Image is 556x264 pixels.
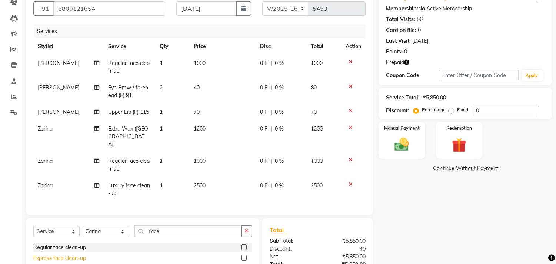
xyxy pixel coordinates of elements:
div: ₹0 [318,245,372,253]
img: _cash.svg [390,136,413,153]
span: 0 % [275,182,284,189]
div: Total Visits: [386,16,415,23]
a: Continue Without Payment [380,165,551,172]
span: 1 [160,182,163,189]
span: 70 [311,109,317,115]
div: No Active Membership [386,5,545,13]
button: +91 [33,1,54,16]
span: Regular face clean-up [109,158,150,172]
span: 1000 [194,158,206,164]
span: Eye Brow / forehead (F) 91 [109,84,149,99]
div: 0 [418,26,421,34]
th: Action [341,38,366,55]
span: 0 F [260,108,267,116]
span: 1 [160,60,163,66]
div: ₹5,850.00 [423,94,446,102]
input: Search or Scan [134,225,242,237]
div: Service Total: [386,94,420,102]
div: Last Visit: [386,37,411,45]
span: 1000 [194,60,206,66]
div: Coupon Code [386,72,439,79]
span: 0 % [275,157,284,165]
div: Services [34,24,371,38]
div: ₹5,850.00 [318,253,372,261]
span: Luxury face clean-up [109,182,150,197]
div: 0 [404,48,407,56]
th: Service [104,38,156,55]
span: 80 [311,84,317,91]
th: Qty [155,38,189,55]
input: Enter Offer / Coupon Code [439,70,518,81]
div: Regular face clean-up [33,244,86,251]
label: Fixed [457,106,468,113]
span: Regular face clean-up [109,60,150,74]
span: 2500 [311,182,323,189]
span: | [270,125,272,133]
th: Disc [256,38,306,55]
span: 1200 [194,125,206,132]
img: _gift.svg [447,136,471,154]
span: 1000 [311,158,323,164]
label: Percentage [422,106,446,113]
span: 0 F [260,84,267,92]
div: ₹5,850.00 [318,237,372,245]
span: | [270,157,272,165]
span: 0 % [275,59,284,67]
span: | [270,84,272,92]
span: [PERSON_NAME] [38,109,79,115]
th: Total [307,38,342,55]
span: [PERSON_NAME] [38,60,79,66]
span: Total [270,226,287,234]
span: | [270,59,272,67]
span: [PERSON_NAME] [38,84,79,91]
div: [DATE] [412,37,428,45]
div: Net: [264,253,318,261]
span: 0 % [275,125,284,133]
span: | [270,108,272,116]
span: 1200 [311,125,323,132]
div: Card on file: [386,26,416,34]
label: Manual Payment [384,125,420,132]
button: Apply [522,70,543,81]
span: 0 % [275,84,284,92]
span: 1 [160,158,163,164]
span: 0 F [260,125,267,133]
span: 2 [160,84,163,91]
th: Stylist [33,38,104,55]
span: Prepaid [386,59,404,66]
th: Price [189,38,256,55]
label: Redemption [446,125,472,132]
div: Express face clean-up [33,254,86,262]
span: 2500 [194,182,206,189]
span: 0 F [260,182,267,189]
span: 0 % [275,108,284,116]
div: Membership: [386,5,418,13]
span: 70 [194,109,200,115]
div: Points: [386,48,403,56]
span: 40 [194,84,200,91]
input: Search by Name/Mobile/Email/Code [53,1,165,16]
div: Sub Total: [264,237,318,245]
span: Zarina [38,158,53,164]
span: 0 F [260,59,267,67]
div: Discount: [264,245,318,253]
span: | [270,182,272,189]
span: Extra Wax ([GEOGRAPHIC_DATA]) [109,125,149,148]
span: Zarina [38,125,53,132]
span: 1 [160,125,163,132]
span: Zarina [38,182,53,189]
span: 1 [160,109,163,115]
span: 0 F [260,157,267,165]
span: Upper Lip (F) 115 [109,109,149,115]
div: Discount: [386,107,409,115]
div: 56 [417,16,423,23]
span: 1000 [311,60,323,66]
